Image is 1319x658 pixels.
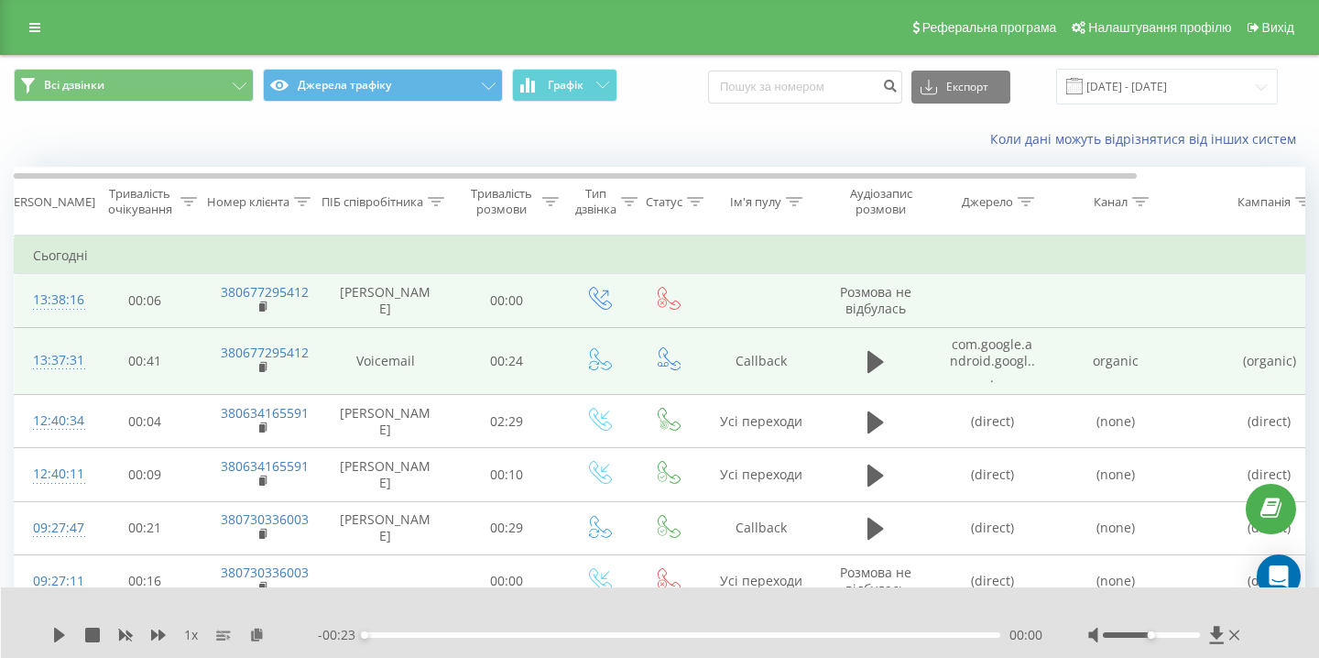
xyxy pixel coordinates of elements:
span: Всі дзвінки [44,78,104,93]
a: 380677295412 [221,344,309,361]
input: Пошук за номером [708,71,902,104]
div: 13:37:31 [33,343,70,378]
div: Open Intercom Messenger [1257,554,1301,598]
span: Реферальна програма [922,20,1057,35]
td: [PERSON_NAME] [322,501,450,554]
div: Канал [1094,194,1128,210]
td: (none) [1054,448,1178,501]
button: Експорт [911,71,1010,104]
td: (direct) [931,448,1054,501]
span: Графік [548,79,583,92]
td: 00:06 [88,274,202,327]
span: Вихід [1262,20,1294,35]
a: 380730336003 [221,510,309,528]
td: [PERSON_NAME] [322,274,450,327]
a: Коли дані можуть відрізнятися вiд інших систем [990,130,1305,148]
td: (direct) [931,395,1054,448]
button: Джерела трафіку [263,69,503,102]
div: ПІБ співробітника [322,194,423,210]
a: 380634165591 [221,457,309,475]
td: 00:10 [450,448,564,501]
div: Тривалість розмови [465,186,538,217]
td: (none) [1054,554,1178,609]
td: 02:29 [450,395,564,448]
td: (direct) [931,554,1054,609]
td: 00:16 [88,554,202,609]
td: (direct) [931,501,1054,554]
td: (none) [1054,395,1178,448]
td: 00:41 [88,327,202,395]
a: 380730336003 [221,564,309,581]
span: 1 x [184,626,198,644]
td: [PERSON_NAME] [322,395,450,448]
td: 00:00 [450,274,564,327]
div: 13:38:16 [33,282,70,318]
a: 380677295412 [221,283,309,301]
div: Accessibility label [361,631,368,639]
button: Графік [512,69,617,102]
td: 00:24 [450,327,564,395]
td: Callback [702,501,821,554]
div: Ім'я пулу [730,194,781,210]
div: 12:40:11 [33,456,70,492]
span: Розмова не відбулась [840,283,911,317]
div: 09:27:47 [33,510,70,546]
td: 00:00 [450,554,564,609]
span: Налаштування профілю [1088,20,1231,35]
td: [PERSON_NAME] [322,448,450,501]
span: - 00:23 [318,626,365,644]
div: Accessibility label [1148,631,1155,639]
div: Тип дзвінка [575,186,616,217]
div: Джерело [962,194,1013,210]
td: organic [1054,327,1178,395]
td: Усі переходи [702,554,821,609]
button: Всі дзвінки [14,69,254,102]
a: 380634165591 [221,404,309,422]
div: [PERSON_NAME] [3,194,95,210]
td: 00:04 [88,395,202,448]
span: Розмова не відбулась [840,564,911,598]
td: Voicemail [322,327,450,395]
div: 09:27:11 [33,564,70,599]
div: Статус [646,194,682,210]
td: Усі переходи [702,448,821,501]
td: 00:09 [88,448,202,501]
div: Тривалість очікування [104,186,176,217]
td: Callback [702,327,821,395]
td: (none) [1054,501,1178,554]
div: Кампанія [1237,194,1291,210]
div: Номер клієнта [207,194,289,210]
span: com.google.android.googl... [950,335,1035,386]
div: 12:40:34 [33,403,70,439]
span: 00:00 [1009,626,1042,644]
td: 00:21 [88,501,202,554]
div: Аудіозапис розмови [836,186,925,217]
td: 00:29 [450,501,564,554]
td: Усі переходи [702,395,821,448]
